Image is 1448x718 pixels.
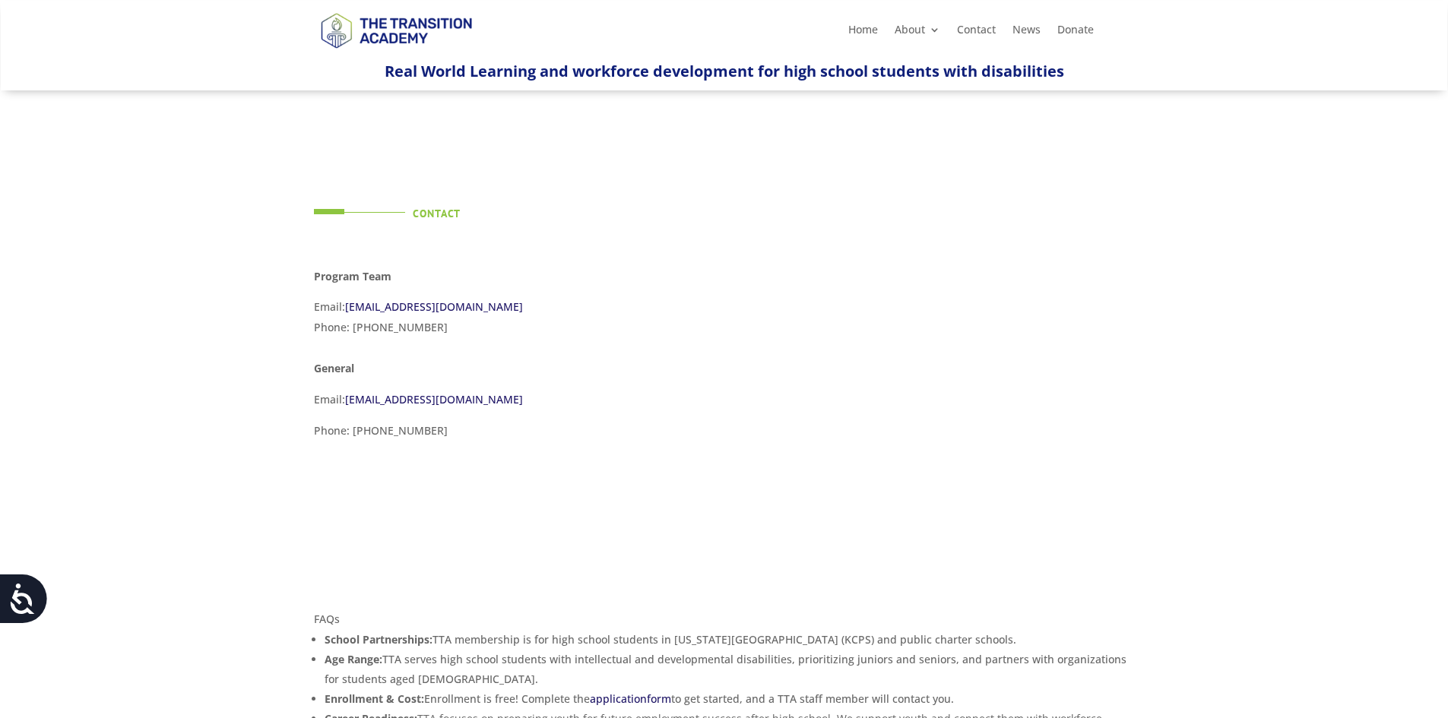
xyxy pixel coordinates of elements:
a: Home [848,24,878,41]
a: News [1012,24,1041,41]
li: Enrollment is free! Complete the to get started, and a TTA staff member will contact you. [325,689,1135,709]
p: Email: [314,390,702,421]
a: [EMAIL_ADDRESS][DOMAIN_NAME] [345,299,523,314]
img: TTA Brand_TTA Primary Logo_Horizontal_Light BG [314,3,478,57]
span: application [590,691,647,706]
p: FAQs [314,609,1135,630]
a: About [895,24,940,41]
a: applicationform [590,691,671,706]
a: Donate [1057,24,1094,41]
li: TTA membership is for high school students in [US_STATE][GEOGRAPHIC_DATA] (KCPS) and public chart... [325,630,1135,650]
span: form [647,691,671,706]
strong: Age Range: [325,652,382,666]
a: [EMAIL_ADDRESS][DOMAIN_NAME] [345,392,523,406]
p: Phone: [PHONE_NUMBER] [314,421,702,452]
strong: Enrollment & Cost: [325,691,424,706]
span: Real World Learning and workforce development for high school students with disabilities [385,61,1064,81]
strong: School Partnerships: [325,632,432,647]
a: Logo-Noticias [314,46,478,60]
a: Contact [957,24,996,41]
h4: Contact [413,208,702,226]
p: Email: Phone: [PHONE_NUMBER] [314,297,702,348]
li: TTA serves high school students with intellectual and developmental disabilities, prioritizing ju... [325,650,1135,689]
strong: General [314,361,354,375]
strong: Program Team [314,269,391,283]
